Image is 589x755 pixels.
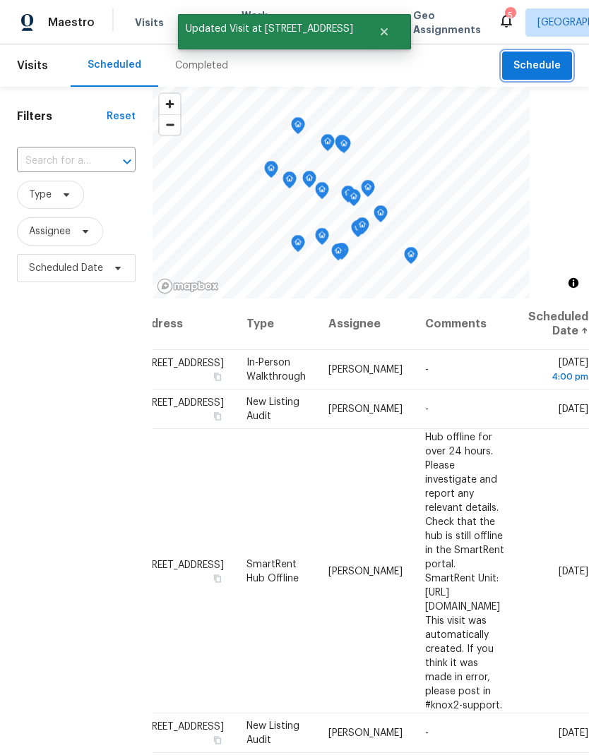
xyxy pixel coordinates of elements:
[528,358,588,384] span: [DATE]
[337,136,351,158] div: Map marker
[413,8,481,37] span: Geo Assignments
[282,171,297,193] div: Map marker
[328,404,403,414] span: [PERSON_NAME]
[29,261,103,275] span: Scheduled Date
[328,566,403,576] span: [PERSON_NAME]
[361,180,375,202] div: Map marker
[17,109,107,123] h1: Filters
[513,57,561,75] span: Schedule
[559,566,588,576] span: [DATE]
[211,734,224,747] button: Copy Address
[425,404,429,414] span: -
[17,50,48,81] span: Visits
[246,721,299,745] span: New Listing Audit
[135,298,235,350] th: Address
[302,171,316,193] div: Map marker
[136,560,224,569] span: [STREET_ADDRESS]
[264,161,278,183] div: Map marker
[505,8,515,23] div: 5
[425,728,429,738] span: -
[48,16,95,30] span: Maestro
[160,94,180,114] button: Zoom in
[502,52,572,80] button: Schedule
[414,298,517,350] th: Comments
[107,109,136,123] div: Reset
[335,243,349,265] div: Map marker
[17,150,96,172] input: Search for an address...
[160,115,180,135] span: Zoom out
[153,87,530,298] canvas: Map
[317,298,414,350] th: Assignee
[211,410,224,423] button: Copy Address
[136,358,224,368] span: [STREET_ADDRESS]
[246,358,306,382] span: In-Person Walkthrough
[528,370,588,384] div: 4:00 pm
[136,398,224,408] span: [STREET_ADDRESS]
[321,134,335,156] div: Map marker
[331,243,345,265] div: Map marker
[517,298,589,350] th: Scheduled Date ↑
[328,728,403,738] span: [PERSON_NAME]
[559,728,588,738] span: [DATE]
[88,58,141,72] div: Scheduled
[404,247,418,269] div: Map marker
[246,397,299,421] span: New Listing Audit
[246,559,299,583] span: SmartRent Hub Offline
[355,217,369,239] div: Map marker
[135,16,164,30] span: Visits
[157,278,219,294] a: Mapbox homepage
[341,186,355,207] div: Map marker
[235,298,317,350] th: Type
[315,182,329,204] div: Map marker
[425,432,504,710] span: Hub offline for over 24 hours. Please investigate and report any relevant details. Check that the...
[178,14,361,44] span: Updated Visit at [STREET_ADDRESS]
[315,228,329,250] div: Map marker
[335,135,349,157] div: Map marker
[425,365,429,375] span: -
[565,274,582,291] button: Toggle attribution
[211,370,224,383] button: Copy Address
[136,722,224,732] span: [STREET_ADDRESS]
[361,18,407,46] button: Close
[569,275,578,291] span: Toggle attribution
[29,188,52,202] span: Type
[374,205,388,227] div: Map marker
[242,8,278,37] span: Work Orders
[347,189,361,211] div: Map marker
[351,220,365,242] div: Map marker
[211,572,224,584] button: Copy Address
[160,114,180,135] button: Zoom out
[175,59,228,73] div: Completed
[559,404,588,414] span: [DATE]
[117,152,137,171] button: Open
[291,235,305,257] div: Map marker
[328,365,403,375] span: [PERSON_NAME]
[291,117,305,139] div: Map marker
[29,224,71,238] span: Assignee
